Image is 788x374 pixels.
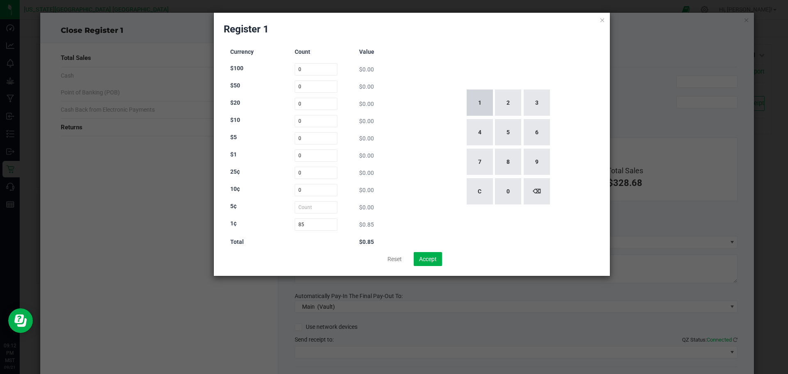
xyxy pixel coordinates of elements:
[295,49,338,55] h3: Count
[359,152,374,159] span: $0.00
[359,135,374,142] span: $0.00
[295,98,338,110] input: Count
[414,252,442,266] button: Accept
[359,83,374,90] span: $0.00
[467,178,493,204] button: C
[295,167,338,179] input: Count
[8,308,33,333] iframe: Resource center
[467,89,493,116] button: 1
[359,66,374,73] span: $0.00
[230,64,243,73] label: $100
[467,149,493,175] button: 7
[230,185,240,193] label: 10¢
[230,150,237,159] label: $1
[495,149,521,175] button: 8
[495,178,521,204] button: 0
[230,202,237,211] label: 5¢
[230,81,240,90] label: $50
[359,118,374,124] span: $0.00
[295,218,338,231] input: Count
[230,167,240,176] label: 25¢
[495,89,521,116] button: 2
[295,201,338,213] input: Count
[230,99,240,107] label: $20
[295,63,338,76] input: Count
[359,101,374,107] span: $0.00
[295,80,338,93] input: Count
[224,23,269,36] h2: Register 1
[524,89,550,116] button: 3
[524,178,550,204] button: ⌫
[295,184,338,196] input: Count
[495,119,521,145] button: 5
[230,219,237,228] label: 1¢
[359,49,402,55] h3: Value
[524,149,550,175] button: 9
[524,119,550,145] button: 6
[230,116,240,124] label: $10
[467,119,493,145] button: 4
[295,149,338,162] input: Count
[230,133,237,142] label: $5
[359,221,374,228] span: $0.85
[382,252,407,266] button: Reset
[295,132,338,145] input: Count
[230,239,273,245] h3: Total
[295,115,338,127] input: Count
[359,170,374,176] span: $0.00
[230,49,273,55] h3: Currency
[359,187,374,193] span: $0.00
[359,204,374,211] span: $0.00
[359,239,402,245] h3: $0.85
